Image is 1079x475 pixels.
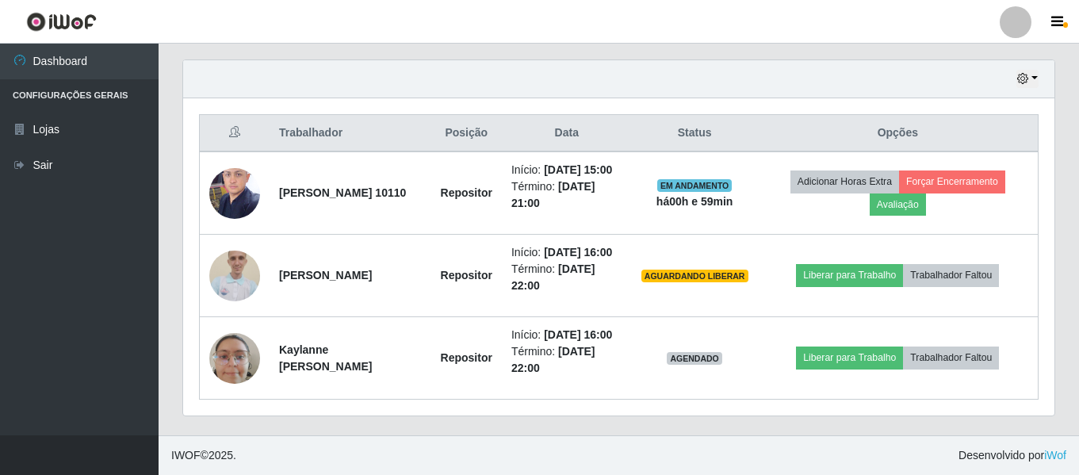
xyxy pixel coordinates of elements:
button: Adicionar Horas Extra [790,170,899,193]
th: Trabalhador [270,115,431,152]
li: Início: [511,327,622,343]
time: [DATE] 16:00 [544,246,612,259]
strong: Repositor [441,269,492,282]
strong: Repositor [441,186,492,199]
span: AGUARDANDO LIBERAR [641,270,748,282]
span: IWOF [171,449,201,462]
img: 1752832224779.jpeg [209,324,260,392]
button: Forçar Encerramento [899,170,1005,193]
li: Início: [511,244,622,261]
button: Liberar para Trabalho [796,264,903,286]
li: Término: [511,343,622,377]
span: © 2025 . [171,447,236,464]
th: Status [632,115,758,152]
span: Desenvolvido por [958,447,1066,464]
strong: há 00 h e 59 min [656,195,733,208]
th: Opções [758,115,1039,152]
img: 1672860829708.jpeg [209,159,260,227]
strong: Kaylanne [PERSON_NAME] [279,343,372,373]
button: Liberar para Trabalho [796,347,903,369]
li: Término: [511,261,622,294]
time: [DATE] 16:00 [544,328,612,341]
span: AGENDADO [667,352,722,365]
button: Trabalhador Faltou [903,264,999,286]
time: [DATE] 15:00 [544,163,612,176]
button: Trabalhador Faltou [903,347,999,369]
li: Término: [511,178,622,212]
span: EM ANDAMENTO [657,179,733,192]
th: Data [502,115,632,152]
img: CoreUI Logo [26,12,97,32]
img: 1672088363054.jpeg [209,241,260,309]
button: Avaliação [870,193,926,216]
th: Posição [431,115,502,152]
strong: Repositor [441,351,492,364]
li: Início: [511,162,622,178]
a: iWof [1044,449,1066,462]
strong: [PERSON_NAME] 10110 [279,186,406,199]
strong: [PERSON_NAME] [279,269,372,282]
